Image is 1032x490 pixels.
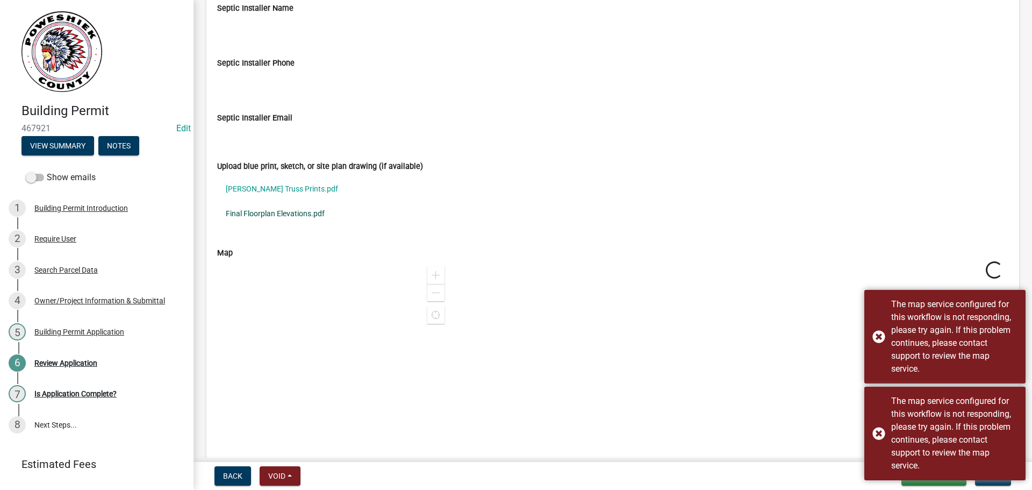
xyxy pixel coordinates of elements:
[176,123,191,133] a: Edit
[34,359,97,367] div: Review Application
[9,230,26,247] div: 2
[217,176,1008,201] a: [PERSON_NAME] Truss Prints.pdf
[891,298,1017,375] div: The map service configured for this workflow is not responding, please try again. If this problem...
[21,11,102,92] img: Poweshiek County, IA
[217,250,233,257] label: Map
[98,142,139,151] wm-modal-confirm: Notes
[9,453,176,475] a: Estimated Fees
[9,354,26,372] div: 6
[9,292,26,309] div: 4
[217,5,293,12] label: Septic Installer Name
[217,60,295,67] label: Septic Installer Phone
[427,307,445,324] div: Find my location
[34,266,98,274] div: Search Parcel Data
[268,472,285,480] span: Void
[217,163,423,171] label: Upload blue print, sketch, or site plan drawing (if available)
[891,395,1017,472] div: The map service configured for this workflow is not responding, please try again. If this problem...
[9,416,26,434] div: 8
[9,200,26,217] div: 1
[427,284,445,301] div: Zoom out
[9,323,26,340] div: 5
[9,385,26,402] div: 7
[9,261,26,279] div: 3
[217,201,1008,226] a: Final Floorplan Elevations.pdf
[176,123,191,133] wm-modal-confirm: Edit Application Number
[34,204,128,212] div: Building Permit Introduction
[21,123,172,133] span: 467921
[21,136,94,155] button: View Summary
[26,171,96,184] label: Show emails
[34,235,76,243] div: Require User
[98,136,139,155] button: Notes
[34,297,165,304] div: Owner/Project Information & Submittal
[214,466,251,486] button: Back
[21,142,94,151] wm-modal-confirm: Summary
[34,390,117,397] div: Is Application Complete?
[427,267,445,284] div: Zoom in
[217,115,292,122] label: Septic Installer Email
[34,328,124,336] div: Building Permit Application
[223,472,242,480] span: Back
[21,103,185,119] h4: Building Permit
[260,466,300,486] button: Void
